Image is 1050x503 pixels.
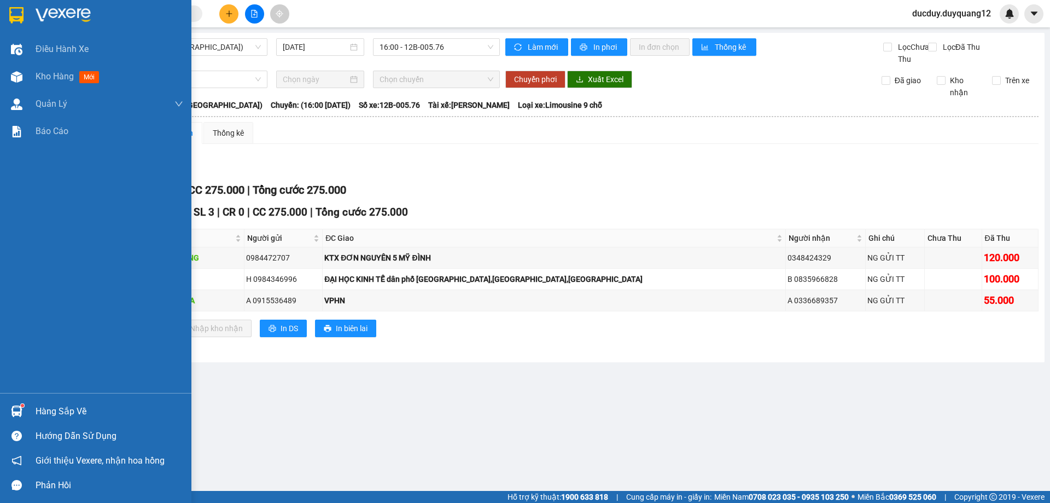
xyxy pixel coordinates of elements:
[79,71,99,83] span: mới
[626,491,711,503] span: Cung cấp máy in - giấy in:
[787,294,864,307] div: A 0336689357
[11,126,22,137] img: solution-icon
[505,71,565,88] button: Chuyển phơi
[580,43,589,52] span: printer
[593,41,619,53] span: In phơi
[1001,74,1034,86] span: Trên xe
[247,183,250,196] span: |
[989,493,997,501] span: copyright
[316,206,408,218] span: Tổng cước 275.000
[225,10,233,18] span: plus
[36,477,183,494] div: Phản hồi
[890,74,925,86] span: Đã giao
[260,320,307,337] button: printerIn DS
[271,99,351,111] span: Chuyến: (16:00 [DATE])
[270,4,289,24] button: aim
[336,322,367,334] span: In biên lai
[630,38,690,56] button: In đơn chọn
[36,428,183,444] div: Hướng dẫn sử dụng
[11,99,22,110] img: warehouse-icon
[253,206,307,218] span: CC 275.000
[36,42,89,56] span: Điều hành xe
[894,41,931,65] span: Lọc Chưa Thu
[247,232,312,244] span: Người gửi
[867,294,923,307] div: NG GỬI TT
[246,294,321,307] div: A 0915536489
[246,252,321,264] div: 0984472707
[188,183,244,196] span: CC 275.000
[867,273,923,285] div: NG GỬI TT
[9,7,24,24] img: logo-vxr
[269,325,276,333] span: printer
[174,100,183,108] span: down
[324,325,331,333] span: printer
[984,271,1036,287] div: 100.000
[325,232,774,244] span: ĐC Giao
[380,39,493,55] span: 16:00 - 12B-005.76
[276,10,283,18] span: aim
[1029,9,1039,19] span: caret-down
[36,403,183,420] div: Hàng sắp về
[789,232,855,244] span: Người nhận
[213,127,244,139] div: Thống kê
[1005,9,1014,19] img: icon-new-feature
[21,404,24,407] sup: 1
[1024,4,1043,24] button: caret-down
[505,38,568,56] button: syncLàm mới
[281,322,298,334] span: In DS
[36,97,67,111] span: Quản Lý
[714,491,849,503] span: Miền Nam
[787,252,864,264] div: 0348424329
[925,229,982,247] th: Chưa Thu
[250,10,258,18] span: file-add
[219,4,238,24] button: plus
[889,493,936,501] strong: 0369 525 060
[324,273,783,285] div: ĐẠI HỌC KINH TẾ dân phố [GEOGRAPHIC_DATA],[GEOGRAPHIC_DATA],[GEOGRAPHIC_DATA]
[984,250,1036,265] div: 120.000
[36,71,74,82] span: Kho hàng
[616,491,618,503] span: |
[315,320,376,337] button: printerIn biên lai
[571,38,627,56] button: printerIn phơi
[246,273,321,285] div: H 0984346996
[247,206,250,218] span: |
[692,38,756,56] button: bar-chartThống kê
[851,495,855,499] span: ⚪️
[701,43,710,52] span: bar-chart
[946,74,984,99] span: Kho nhận
[715,41,748,53] span: Thống kê
[283,73,348,85] input: Chọn ngày
[36,454,165,467] span: Giới thiệu Vexere, nhận hoa hồng
[11,71,22,83] img: warehouse-icon
[507,491,608,503] span: Hỗ trợ kỹ thuật:
[944,491,946,503] span: |
[11,406,22,417] img: warehouse-icon
[588,73,623,85] span: Xuất Excel
[245,4,264,24] button: file-add
[380,71,493,88] span: Chọn chuyến
[253,183,346,196] span: Tổng cước 275.000
[428,99,510,111] span: Tài xế: [PERSON_NAME]
[518,99,602,111] span: Loại xe: Limousine 9 chỗ
[324,294,783,307] div: VPHN
[567,71,632,88] button: downloadXuất Excel
[528,41,559,53] span: Làm mới
[867,252,923,264] div: NG GỬI TT
[11,431,22,441] span: question-circle
[194,206,214,218] span: SL 3
[903,7,1000,20] span: ducduy.duyquang12
[217,206,220,218] span: |
[984,293,1036,308] div: 55.000
[749,493,849,501] strong: 0708 023 035 - 0935 103 250
[223,206,244,218] span: CR 0
[324,252,783,264] div: KTX ĐƠN NGUYÊN 5 MỸ ĐÌNH
[787,273,864,285] div: B 0835966828
[11,44,22,55] img: warehouse-icon
[11,455,22,466] span: notification
[561,493,608,501] strong: 1900 633 818
[514,43,523,52] span: sync
[283,41,348,53] input: 12/10/2025
[11,480,22,490] span: message
[169,320,252,337] button: downloadNhập kho nhận
[938,41,982,53] span: Lọc Đã Thu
